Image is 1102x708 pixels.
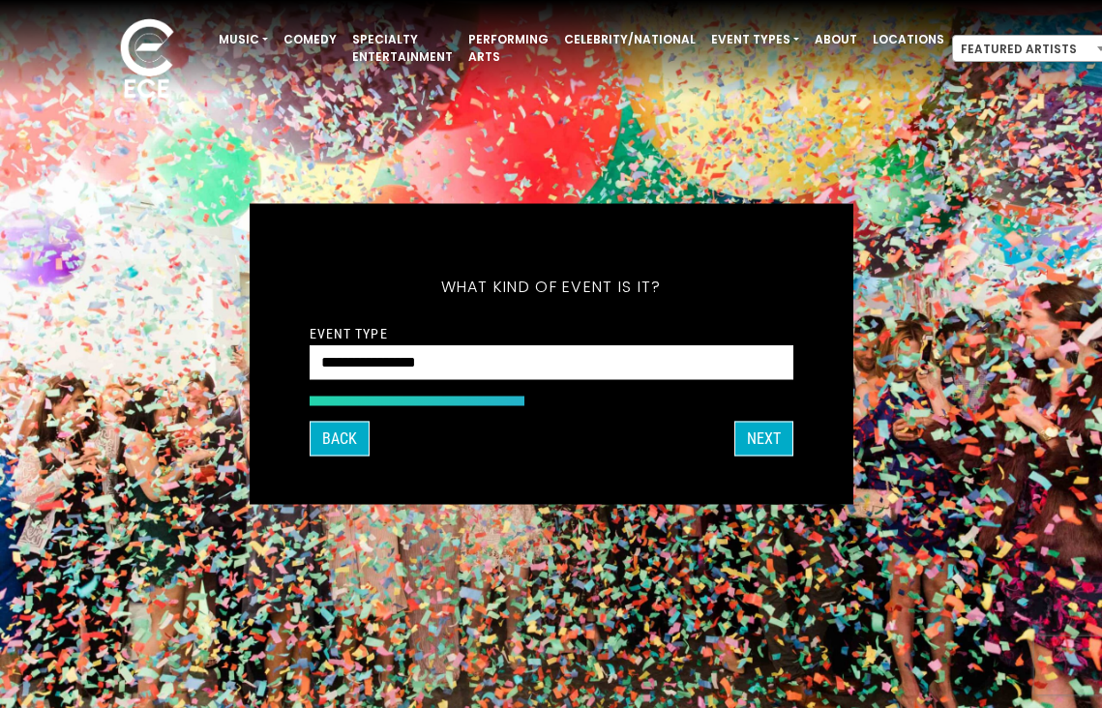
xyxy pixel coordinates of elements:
a: About [807,23,865,56]
button: Next [734,422,793,457]
label: Event Type [310,325,388,342]
a: Event Types [703,23,807,56]
a: Celebrity/National [556,23,703,56]
a: Comedy [276,23,344,56]
a: Music [211,23,276,56]
h5: What kind of event is it? [310,252,793,322]
img: ece_new_logo_whitev2-1.png [99,14,195,107]
button: Back [310,422,370,457]
a: Locations [865,23,952,56]
a: Specialty Entertainment [344,23,461,74]
a: Performing Arts [461,23,556,74]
